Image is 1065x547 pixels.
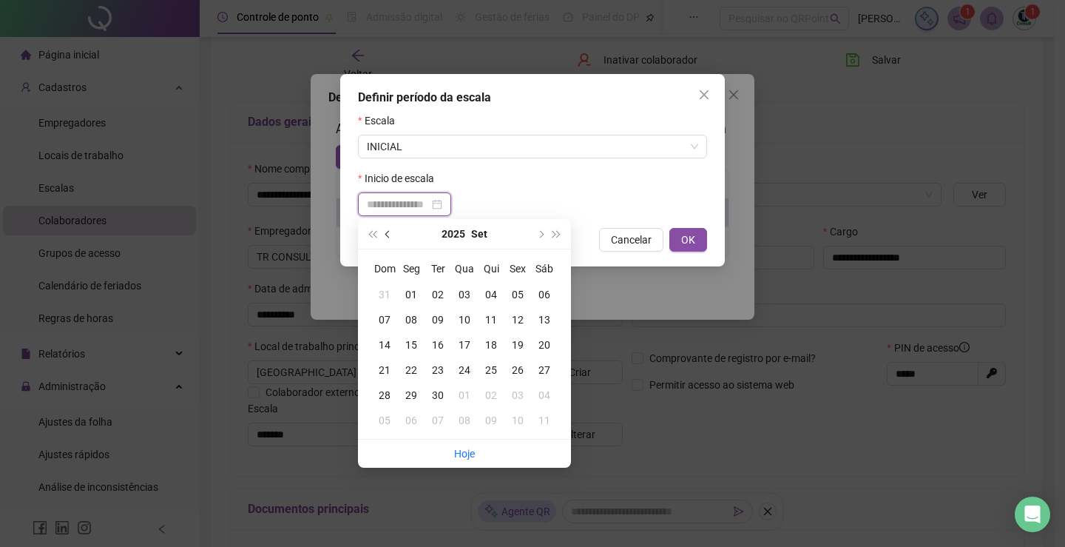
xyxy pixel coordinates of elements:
[451,412,478,429] div: 08
[531,282,558,307] td: 2025-09-06
[398,383,425,408] td: 2025-09-29
[451,362,478,378] div: 24
[504,412,531,429] div: 10
[451,282,478,307] td: 2025-09-03
[425,255,451,282] th: Ter
[698,89,710,101] span: close
[531,362,558,378] div: 27
[398,408,425,433] td: 2025-10-06
[358,113,405,129] label: Escala
[478,332,504,358] td: 2025-09-18
[371,362,398,378] div: 21
[531,255,558,282] th: Sáb
[532,219,548,249] button: next-year
[478,282,504,307] td: 2025-09-04
[451,358,478,383] td: 2025-09-24
[425,362,451,378] div: 23
[504,387,531,403] div: 03
[425,332,451,358] td: 2025-09-16
[478,362,504,378] div: 25
[478,255,504,282] th: Qui
[504,307,531,332] td: 2025-09-12
[451,383,478,408] td: 2025-10-01
[398,358,425,383] td: 2025-09-22
[471,219,487,249] button: month panel
[398,362,425,378] div: 22
[371,282,398,307] td: 2025-08-31
[611,232,652,248] span: Cancelar
[531,307,558,332] td: 2025-09-13
[504,358,531,383] td: 2025-09-26
[478,286,504,303] div: 04
[451,255,478,282] th: Qua
[681,232,695,248] span: OK
[1015,497,1050,532] div: Open Intercom Messenger
[549,219,565,249] button: super-next-year
[504,282,531,307] td: 2025-09-05
[478,307,504,332] td: 2025-09-11
[531,337,558,353] div: 20
[371,337,398,353] div: 14
[454,448,475,460] a: Hoje
[504,408,531,433] td: 2025-10-10
[425,412,451,429] div: 07
[451,332,478,358] td: 2025-09-17
[371,312,398,328] div: 07
[371,332,398,358] td: 2025-09-14
[425,282,451,307] td: 2025-09-02
[504,332,531,358] td: 2025-09-19
[504,337,531,353] div: 19
[398,312,425,328] div: 08
[442,219,465,249] button: year panel
[398,286,425,303] div: 01
[478,358,504,383] td: 2025-09-25
[504,383,531,408] td: 2025-10-03
[692,83,716,107] button: Close
[504,312,531,328] div: 12
[371,255,398,282] th: Dom
[451,312,478,328] div: 10
[478,383,504,408] td: 2025-10-02
[367,135,698,158] span: INICIAL
[451,337,478,353] div: 17
[398,255,425,282] th: Seg
[504,362,531,378] div: 26
[425,358,451,383] td: 2025-09-23
[425,312,451,328] div: 09
[425,387,451,403] div: 30
[478,337,504,353] div: 18
[398,387,425,403] div: 29
[531,312,558,328] div: 13
[425,408,451,433] td: 2025-10-07
[599,228,663,252] button: Cancelar
[504,286,531,303] div: 05
[451,286,478,303] div: 03
[358,170,444,187] label: Inicio de escala
[531,387,558,403] div: 04
[451,307,478,332] td: 2025-09-10
[364,219,380,249] button: super-prev-year
[451,408,478,433] td: 2025-10-08
[425,337,451,353] div: 16
[451,387,478,403] div: 01
[398,412,425,429] div: 06
[531,408,558,433] td: 2025-10-11
[371,387,398,403] div: 28
[531,358,558,383] td: 2025-09-27
[669,228,707,252] button: OK
[371,412,398,429] div: 05
[531,332,558,358] td: 2025-09-20
[478,408,504,433] td: 2025-10-09
[371,408,398,433] td: 2025-10-05
[358,89,707,107] div: Definir período da escala
[371,358,398,383] td: 2025-09-21
[371,383,398,408] td: 2025-09-28
[398,307,425,332] td: 2025-09-08
[425,307,451,332] td: 2025-09-09
[371,286,398,303] div: 31
[425,286,451,303] div: 02
[504,255,531,282] th: Sex
[478,387,504,403] div: 02
[478,412,504,429] div: 09
[371,307,398,332] td: 2025-09-07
